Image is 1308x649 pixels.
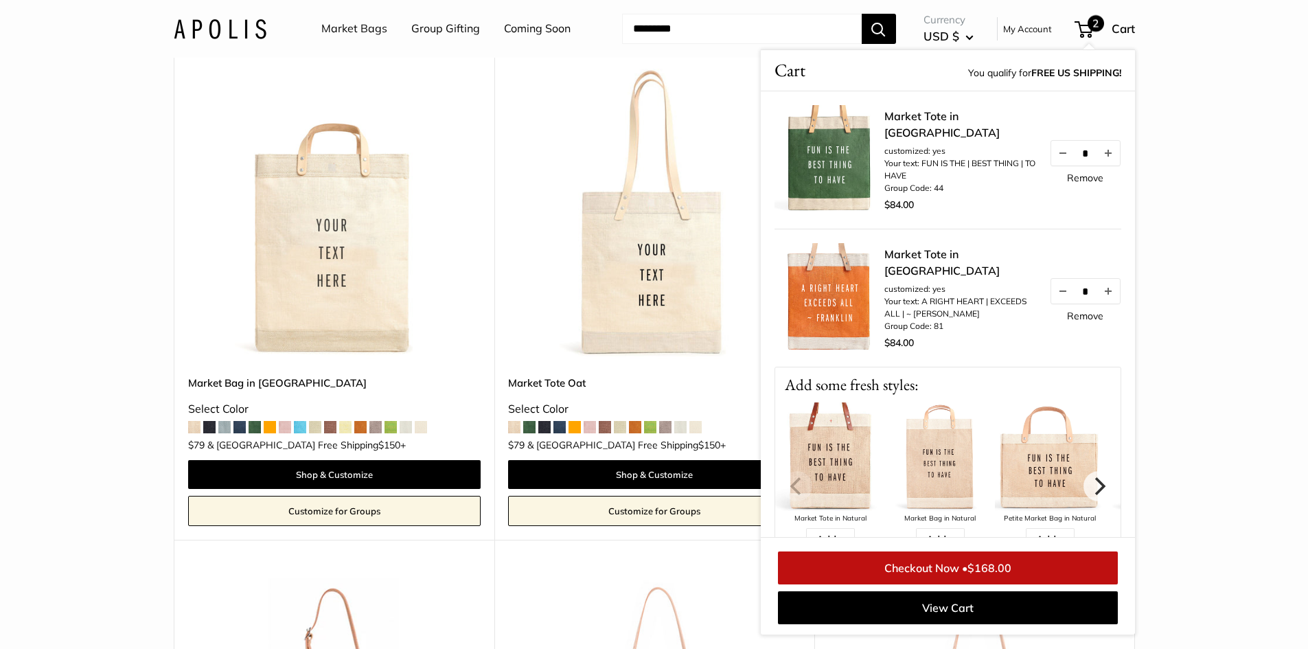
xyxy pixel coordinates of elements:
[1031,67,1121,79] strong: FREE US SHIPPING!
[504,19,571,39] a: Coming Soon
[1051,279,1074,304] button: Decrease quantity by 1
[884,182,1035,194] li: Group Code: 44
[508,460,801,489] a: Shop & Customize
[923,25,974,47] button: USD $
[378,439,400,451] span: $150
[1067,173,1103,183] a: Remove
[1051,141,1074,166] button: Decrease quantity by 1
[967,561,1011,575] span: $168.00
[923,10,974,30] span: Currency
[508,69,801,361] a: Market Tote OatMarket Tote Oat
[321,19,387,39] a: Market Bags
[411,19,480,39] a: Group Gifting
[508,399,801,420] div: Select Color
[1083,471,1114,501] button: Next
[508,496,801,526] a: Customize for Groups
[698,439,720,451] span: $150
[862,14,896,44] button: Search
[968,64,1121,84] span: You qualify for
[1088,15,1104,32] span: 2
[778,551,1118,584] a: Checkout Now •$168.00
[884,295,1035,320] li: Your text: A RIGHT HEART | EXCEEDS ALL | ~ [PERSON_NAME]
[527,440,726,450] span: & [GEOGRAPHIC_DATA] Free Shipping +
[995,512,1105,525] div: Petite Market Bag in Natural
[884,108,1035,141] a: Market Tote in [GEOGRAPHIC_DATA]
[174,19,266,38] img: Apolis
[188,460,481,489] a: Shop & Customize
[188,439,205,451] span: $79
[775,105,884,215] img: description_Make it yours with custom printed text.
[1112,21,1135,36] span: Cart
[1074,285,1096,297] input: Quantity
[778,591,1118,624] a: View Cart
[1003,21,1052,37] a: My Account
[188,375,481,391] a: Market Bag in [GEOGRAPHIC_DATA]
[915,528,964,551] a: Add •
[775,367,1121,402] p: Add some fresh styles:
[884,145,1035,157] li: customized: yes
[775,243,884,353] img: description_Make it yours with custom, printed text.
[884,283,1035,295] li: customized: yes
[188,69,481,361] a: Market Bag in OatMarket Bag in Oat
[1074,147,1096,159] input: Quantity
[508,439,525,451] span: $79
[775,57,805,84] span: Cart
[1096,141,1119,166] button: Increase quantity by 1
[1067,311,1103,321] a: Remove
[207,440,406,450] span: & [GEOGRAPHIC_DATA] Free Shipping +
[1105,512,1215,525] div: Market Bag in Black
[775,512,885,525] div: Market Tote in Natural
[1025,528,1074,551] a: Add •
[188,496,481,526] a: Customize for Groups
[1076,18,1135,40] a: 2 Cart
[188,69,481,361] img: Market Bag in Oat
[1096,279,1119,304] button: Increase quantity by 1
[622,14,862,44] input: Search...
[884,320,1035,332] li: Group Code: 81
[923,29,959,43] span: USD $
[884,198,914,211] span: $84.00
[884,337,914,349] span: $84.00
[805,528,854,551] a: Add •
[884,246,1035,279] a: Market Tote in [GEOGRAPHIC_DATA]
[188,399,481,420] div: Select Color
[885,512,995,525] div: Market Bag in Natural
[508,69,801,361] img: Market Tote Oat
[508,375,801,391] a: Market Tote Oat
[884,157,1035,182] li: Your text: FUN IS THE | BEST THING | TO HAVE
